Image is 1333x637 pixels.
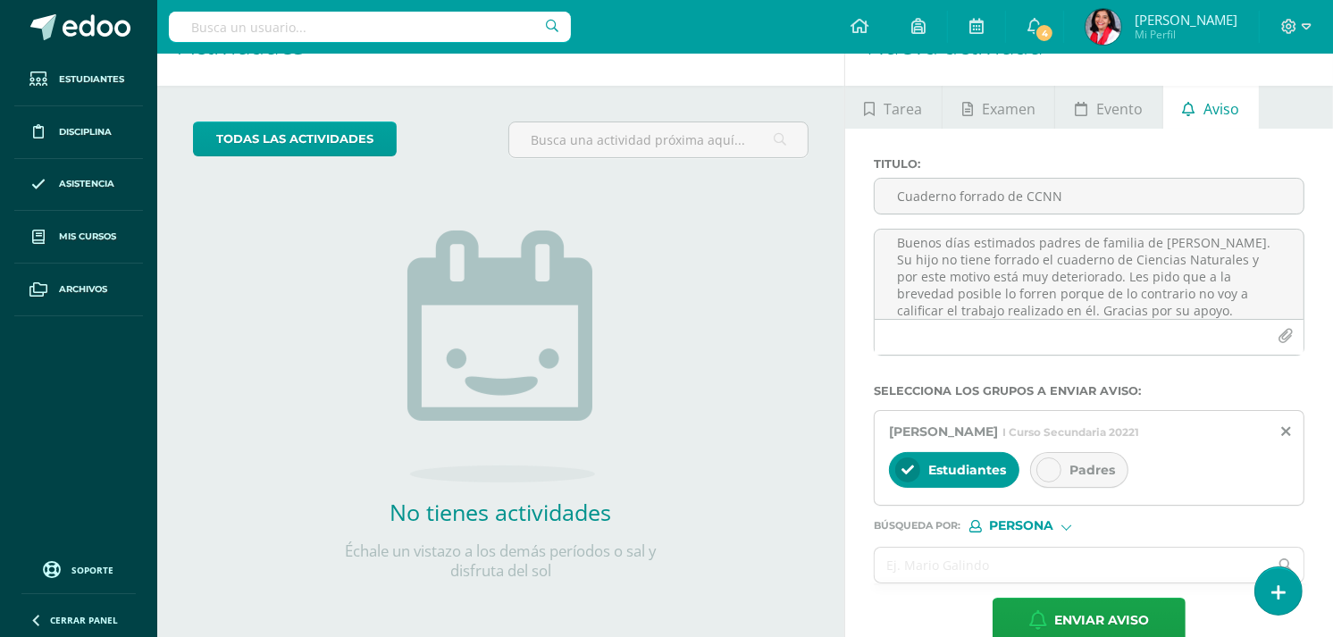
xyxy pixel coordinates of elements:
[21,557,136,581] a: Soporte
[14,159,143,212] a: Asistencia
[407,230,595,482] img: no_activities.png
[1002,425,1139,439] span: I Curso Secundaria 20221
[1203,88,1239,130] span: Aviso
[982,88,1035,130] span: Examen
[14,106,143,159] a: Disciplina
[14,54,143,106] a: Estudiantes
[875,548,1268,583] input: Ej. Mario Galindo
[1086,9,1121,45] img: 75993dce3b13733765c41c8f706ba4f4.png
[169,12,571,42] input: Busca un usuario...
[59,177,114,191] span: Asistencia
[50,614,118,626] span: Cerrar panel
[323,497,680,527] h2: No tienes actividades
[874,521,960,531] span: Búsqueda por :
[59,282,107,297] span: Archivos
[989,521,1053,531] span: Persona
[943,86,1054,129] a: Examen
[1055,86,1161,129] a: Evento
[874,384,1304,398] label: Selecciona los grupos a enviar aviso :
[14,264,143,316] a: Archivos
[193,122,397,156] a: todas las Actividades
[874,157,1304,171] label: Titulo :
[323,541,680,581] p: Échale un vistazo a los demás períodos o sal y disfruta del sol
[875,179,1304,214] input: Titulo
[59,72,124,87] span: Estudiantes
[59,125,112,139] span: Disciplina
[889,423,998,440] span: [PERSON_NAME]
[509,122,809,157] input: Busca una actividad próxima aquí...
[59,230,116,244] span: Mis cursos
[875,230,1304,319] textarea: Buenos días estimados padres de familia de [PERSON_NAME]. Su hijo no tiene forrado el cuaderno de...
[969,520,1103,532] div: [object Object]
[928,462,1006,478] span: Estudiantes
[1069,462,1115,478] span: Padres
[14,211,143,264] a: Mis cursos
[1135,11,1237,29] span: [PERSON_NAME]
[1096,88,1143,130] span: Evento
[1135,27,1237,42] span: Mi Perfil
[884,88,923,130] span: Tarea
[1163,86,1259,129] a: Aviso
[72,564,114,576] span: Soporte
[845,86,942,129] a: Tarea
[1035,23,1054,43] span: 4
